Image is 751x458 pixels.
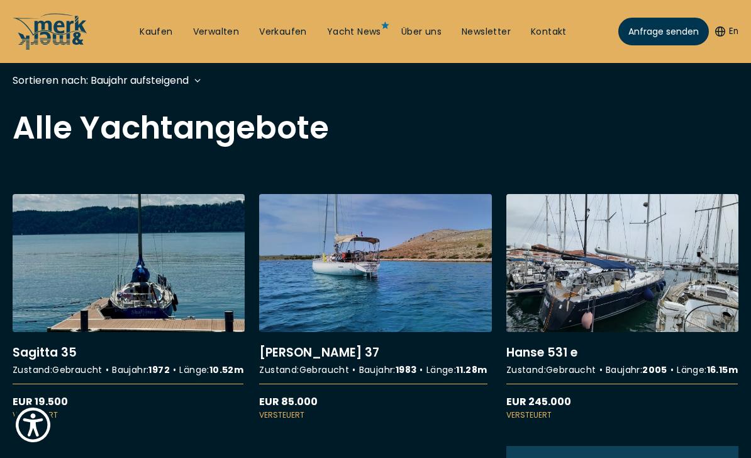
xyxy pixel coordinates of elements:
[259,194,491,421] a: More details about[PERSON_NAME] 37
[327,26,381,38] a: Yacht News
[13,112,738,144] h2: Alle Yachtangebote
[531,26,567,38] a: Kontakt
[462,26,511,38] a: Newsletter
[628,25,699,38] span: Anfrage senden
[13,404,53,445] button: Show Accessibility Preferences
[13,72,189,88] div: Sortieren nach: Baujahr aufsteigend
[13,194,245,421] a: More details aboutSagitta 35
[715,25,738,38] button: En
[140,26,172,38] a: Kaufen
[259,26,307,38] a: Verkaufen
[506,194,738,421] a: More details aboutHanse 531 e
[193,26,240,38] a: Verwalten
[401,26,442,38] a: Über uns
[618,18,709,45] a: Anfrage senden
